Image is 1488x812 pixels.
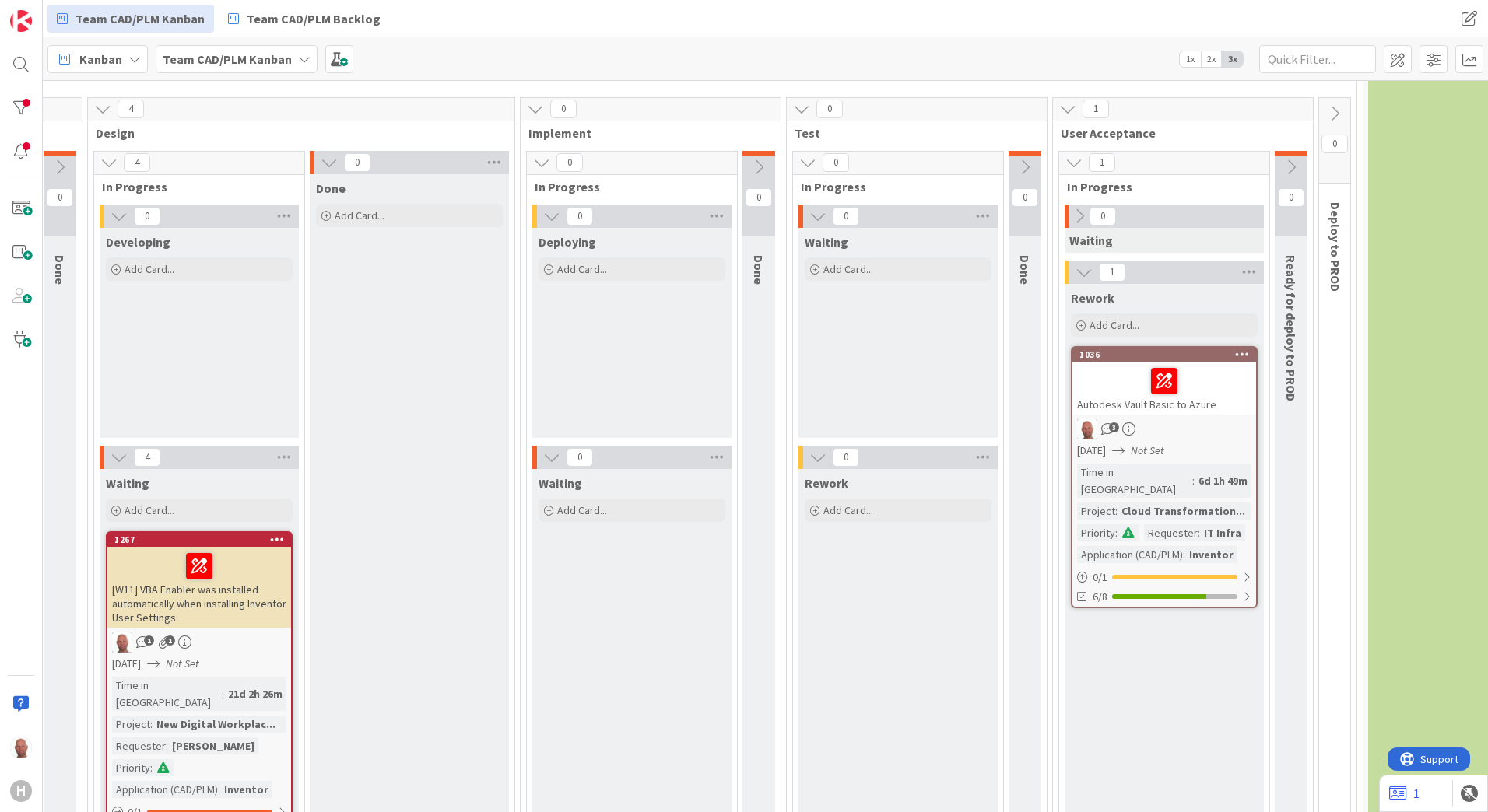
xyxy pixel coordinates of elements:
[1259,45,1376,73] input: Quick Filter...
[112,656,141,672] span: [DATE]
[1195,472,1251,489] div: 6d 1h 49m
[163,51,292,67] b: Team CAD/PLM Kanban
[166,656,199,670] i: Not Set
[165,635,175,646] span: 1
[1183,546,1185,563] span: :
[557,262,607,276] span: Add Card...
[1131,443,1164,457] i: Not Set
[222,685,224,702] span: :
[75,9,205,28] span: Team CAD/PLM Kanban
[153,716,279,733] div: New Digital Workplac...
[833,448,859,467] span: 0
[556,153,583,172] span: 0
[114,534,291,545] div: 1267
[47,5,214,33] a: Team CAD/PLM Kanban
[1083,100,1109,118] span: 1
[47,188,73,207] span: 0
[150,759,153,776] span: :
[112,716,150,733] div: Project
[1144,524,1198,541] div: Requester
[106,475,149,491] span: Waiting
[1072,568,1256,587] div: 0/1
[220,781,272,798] div: Inventor
[823,262,873,276] span: Add Card...
[1109,422,1119,432] span: 3
[218,781,220,798] span: :
[247,9,381,28] span: Team CAD/PLM Backlog
[550,100,577,118] span: 0
[1222,51,1243,67] span: 3x
[1118,502,1249,520] div: Cloud Transformation...
[316,180,346,196] span: Done
[168,737,258,754] div: [PERSON_NAME]
[79,50,122,68] span: Kanban
[335,208,384,222] span: Add Card...
[112,632,132,653] img: RK
[125,262,174,276] span: Add Card...
[1071,290,1114,306] span: Rework
[1093,589,1107,605] span: 6/8
[539,475,582,491] span: Waiting
[1115,502,1118,520] span: :
[1115,524,1118,541] span: :
[1077,443,1106,459] span: [DATE]
[1061,125,1293,141] span: User Acceptance
[823,503,873,517] span: Add Card...
[805,475,848,491] span: Rework
[10,780,32,802] div: H
[344,153,370,172] span: 0
[112,737,166,754] div: Requester
[1071,346,1258,608] a: 1036Autodesk Vault Basic to AzureRK[DATE]Not SetTime in [GEOGRAPHIC_DATA]:6d 1h 49mProject:Cloud ...
[10,10,32,32] img: Visit kanbanzone.com
[150,716,153,733] span: :
[10,737,32,758] img: RK
[166,737,168,754] span: :
[1278,188,1304,207] span: 0
[1079,349,1256,360] div: 1036
[112,759,150,776] div: Priority
[1093,569,1107,586] span: 0 / 1
[107,533,291,628] div: 1267[W11] VBA Enabler was installed automatically when installing Inventor User Settings
[1099,263,1125,282] span: 1
[1089,153,1115,172] span: 1
[1072,348,1256,362] div: 1036
[1090,318,1139,332] span: Add Card...
[751,255,767,285] span: Done
[124,153,150,172] span: 4
[1185,546,1237,563] div: Inventor
[33,2,71,21] span: Support
[1077,546,1183,563] div: Application (CAD/PLM)
[134,448,160,467] span: 4
[746,188,772,207] span: 0
[1077,419,1097,439] img: RK
[1328,202,1343,292] span: Deploy to PROD
[107,632,291,653] div: RK
[107,547,291,628] div: [W11] VBA Enabler was installed automatically when installing Inventor User Settings
[1077,464,1192,498] div: Time in [GEOGRAPHIC_DATA]
[52,255,68,285] span: Done
[1012,188,1038,207] span: 0
[539,234,596,250] span: Deploying
[112,677,222,711] div: Time in [GEOGRAPHIC_DATA]
[1077,524,1115,541] div: Priority
[1072,362,1256,415] div: Autodesk Vault Basic to Azure
[535,179,718,194] span: In Progress
[112,781,218,798] div: Application (CAD/PLM)
[1321,135,1348,153] span: 0
[118,100,144,118] span: 4
[1069,233,1113,248] span: Waiting
[1067,179,1250,194] span: In Progress
[1017,255,1033,285] span: Done
[528,125,761,141] span: Implement
[1192,472,1195,489] span: :
[816,100,843,118] span: 0
[567,207,593,226] span: 0
[106,234,170,250] span: Developing
[134,207,160,226] span: 0
[805,234,848,250] span: Waiting
[1077,502,1115,520] div: Project
[823,153,849,172] span: 0
[219,5,390,33] a: Team CAD/PLM Backlog
[1072,348,1256,415] div: 1036Autodesk Vault Basic to Azure
[1090,207,1116,226] span: 0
